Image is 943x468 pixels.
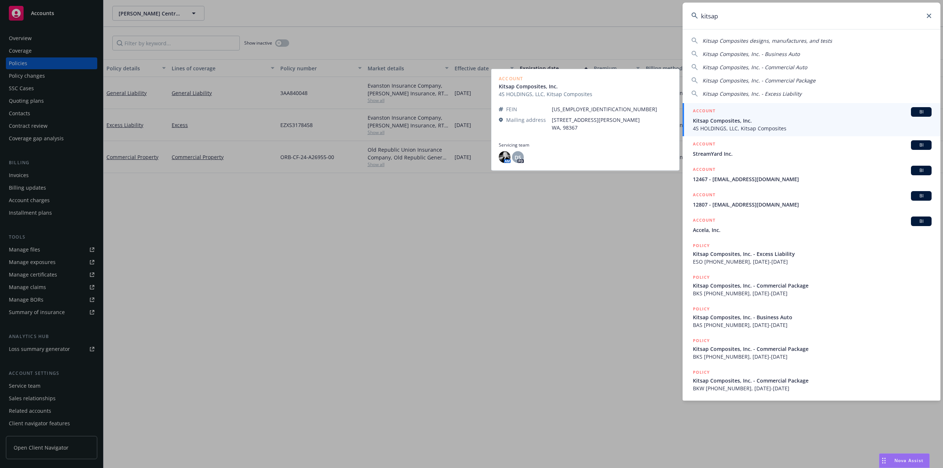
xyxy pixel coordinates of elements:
div: Drag to move [879,454,888,468]
a: POLICYKitsap Composites, Inc. - Commercial PackageBKW [PHONE_NUMBER], [DATE]-[DATE] [683,365,940,396]
span: BI [914,109,929,115]
a: ACCOUNTBI12807 - [EMAIL_ADDRESS][DOMAIN_NAME] [683,187,940,212]
a: POLICYKitsap Composites, Inc. - Commercial PackageBKS [PHONE_NUMBER], [DATE]-[DATE] [683,270,940,301]
span: BKS [PHONE_NUMBER], [DATE]-[DATE] [693,353,932,360]
a: POLICYKitsap Composites, Inc. - Commercial PackageBKS [PHONE_NUMBER], [DATE]-[DATE] [683,333,940,365]
span: BI [914,218,929,225]
span: Kitsap Composites, Inc. - Commercial Auto [702,64,807,71]
span: BKW [PHONE_NUMBER], [DATE]-[DATE] [693,384,932,392]
a: ACCOUNTBIAccela, Inc. [683,212,940,238]
h5: ACCOUNT [693,107,715,116]
span: 12807 - [EMAIL_ADDRESS][DOMAIN_NAME] [693,201,932,208]
span: StreamYard Inc. [693,150,932,158]
span: Kitsap Composites, Inc. - Excess Liability [702,90,802,97]
input: Search... [683,3,940,29]
span: Kitsap Composites, Inc. - Business Auto [702,50,800,57]
span: Kitsap Composites, Inc. - Commercial Package [702,77,816,84]
h5: ACCOUNT [693,140,715,149]
h5: ACCOUNT [693,191,715,200]
span: Kitsap Composites, Inc. [693,117,932,124]
span: 12467 - [EMAIL_ADDRESS][DOMAIN_NAME] [693,175,932,183]
span: Accela, Inc. [693,226,932,234]
span: BKS [PHONE_NUMBER], [DATE]-[DATE] [693,289,932,297]
span: Kitsap Composites, Inc. - Commercial Package [693,282,932,289]
a: ACCOUNTBIKitsap Composites, Inc.4S HOLDINGS, LLC, Kitsap Composites [683,103,940,136]
span: Kitsap Composites, Inc. - Commercial Package [693,345,932,353]
span: Kitsap Composites designs, manufactures, and tests [702,37,832,44]
span: 4S HOLDINGS, LLC, Kitsap Composites [693,124,932,132]
h5: POLICY [693,274,710,281]
h5: POLICY [693,242,710,249]
button: Nova Assist [879,453,930,468]
h5: ACCOUNT [693,166,715,175]
span: Kitsap Composites, Inc. - Business Auto [693,313,932,321]
span: BI [914,193,929,199]
a: POLICYKitsap Composites, Inc. - Business AutoBAS [PHONE_NUMBER], [DATE]-[DATE] [683,301,940,333]
a: POLICYKitsap Composites, Inc. - Excess LiabilityESO [PHONE_NUMBER], [DATE]-[DATE] [683,238,940,270]
h5: POLICY [693,369,710,376]
span: Nova Assist [894,457,923,464]
span: Kitsap Composites, Inc. - Commercial Package [693,377,932,384]
span: Kitsap Composites, Inc. - Excess Liability [693,250,932,258]
a: ACCOUNTBIStreamYard Inc. [683,136,940,162]
a: ACCOUNTBI12467 - [EMAIL_ADDRESS][DOMAIN_NAME] [683,162,940,187]
h5: POLICY [693,305,710,313]
span: BI [914,167,929,174]
h5: POLICY [693,337,710,344]
span: ESO [PHONE_NUMBER], [DATE]-[DATE] [693,258,932,265]
span: BAS [PHONE_NUMBER], [DATE]-[DATE] [693,321,932,329]
h5: ACCOUNT [693,217,715,225]
span: BI [914,142,929,148]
